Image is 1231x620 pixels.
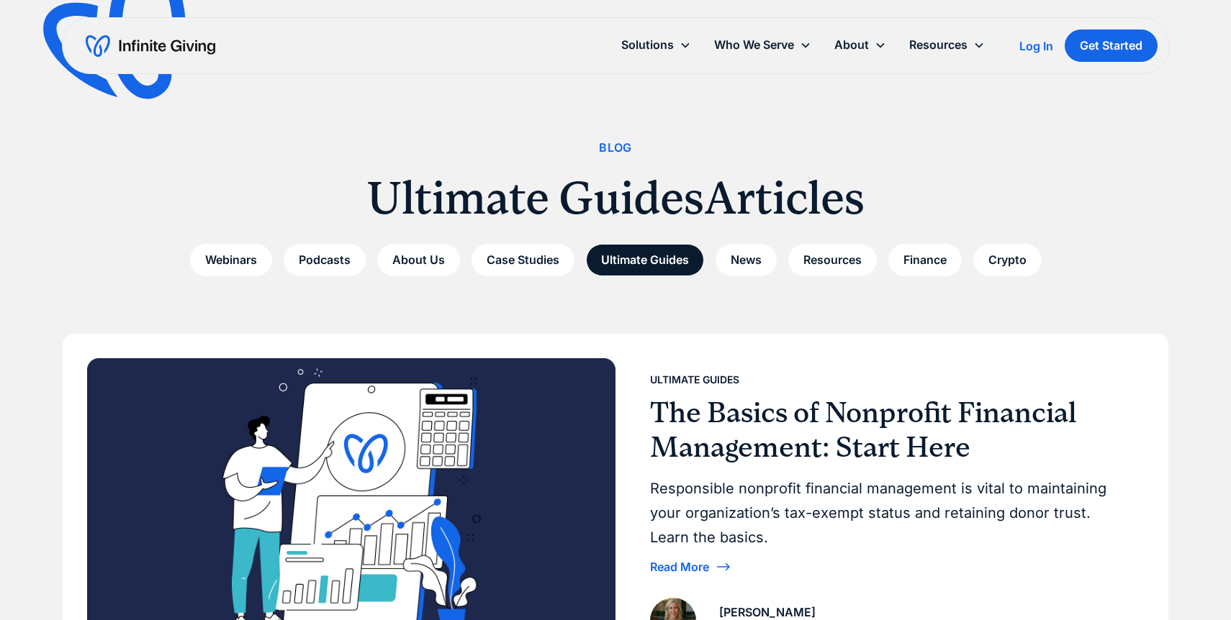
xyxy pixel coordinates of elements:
a: About Us [377,244,460,276]
div: Solutions [610,29,703,60]
div: Responsible nonprofit financial management is vital to maintaining your organization’s tax-exempt... [650,476,1132,550]
h1: Articles [704,169,865,227]
div: Read More [650,561,709,573]
a: Resources [788,244,877,276]
div: Log In [1019,40,1053,52]
div: Who We Serve [714,35,794,55]
div: About [823,29,898,60]
div: Resources [898,29,996,60]
a: Ultimate Guides [586,244,704,276]
a: Get Started [1065,29,1158,62]
a: Case Studies [472,244,574,276]
a: Finance [888,244,962,276]
div: Blog [599,138,632,158]
h1: Ultimate Guides [367,169,704,227]
a: Webinars [190,244,272,276]
a: News [716,244,777,276]
a: Podcasts [284,244,366,276]
a: home [86,35,215,58]
h3: The Basics of Nonprofit Financial Management: Start Here [650,396,1132,465]
div: Ultimate Guides [650,371,739,388]
div: Who We Serve [703,29,823,60]
div: About [834,35,869,55]
a: Crypto [973,244,1042,276]
div: Resources [909,35,968,55]
div: Solutions [621,35,674,55]
a: Log In [1019,37,1053,55]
